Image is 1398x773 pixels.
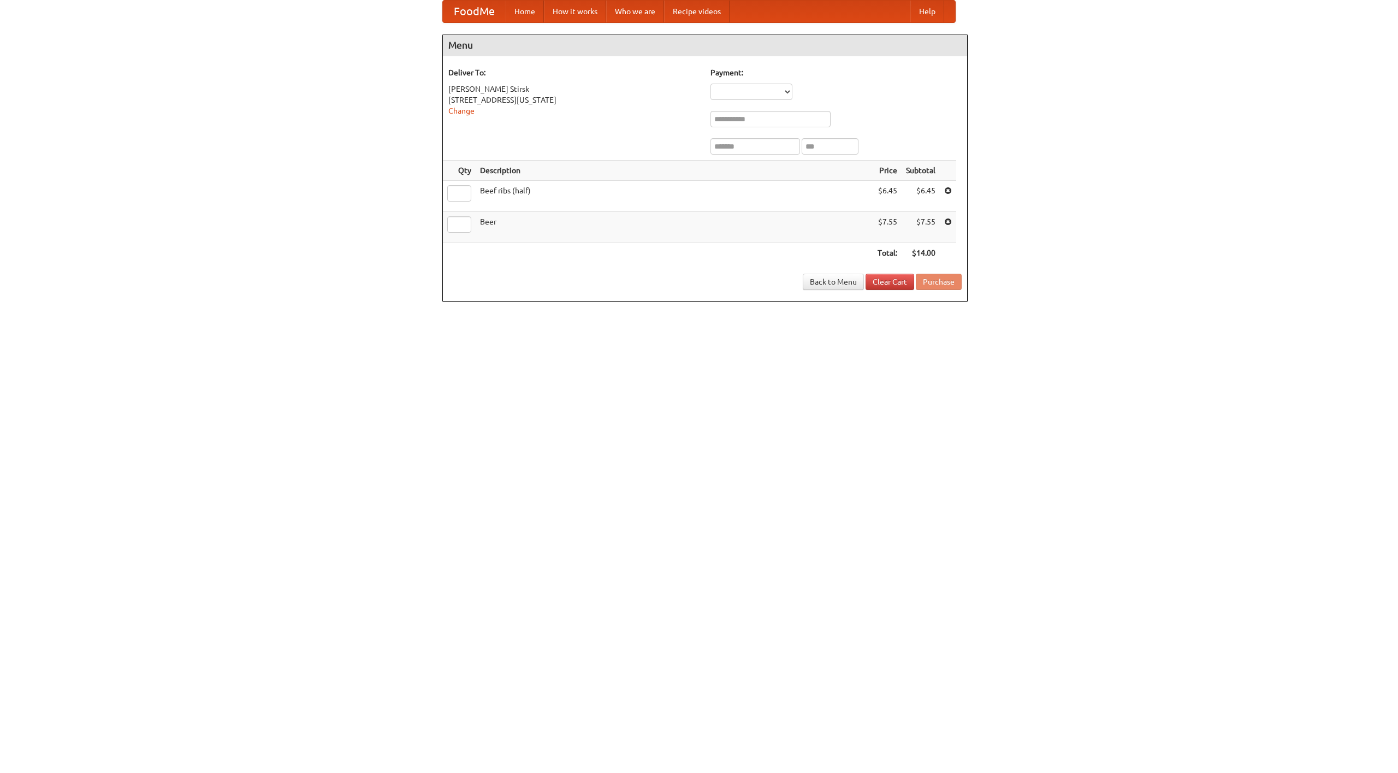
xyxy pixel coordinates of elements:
td: $7.55 [873,212,902,243]
h4: Menu [443,34,967,56]
th: Total: [873,243,902,263]
td: Beef ribs (half) [476,181,873,212]
td: $7.55 [902,212,940,243]
a: Home [506,1,544,22]
td: Beer [476,212,873,243]
a: Change [448,107,475,115]
th: Subtotal [902,161,940,181]
div: [PERSON_NAME] Stirsk [448,84,700,95]
h5: Payment: [710,67,962,78]
td: $6.45 [902,181,940,212]
div: [STREET_ADDRESS][US_STATE] [448,95,700,105]
a: Who we are [606,1,664,22]
a: Back to Menu [803,274,864,290]
th: $14.00 [902,243,940,263]
a: How it works [544,1,606,22]
th: Qty [443,161,476,181]
h5: Deliver To: [448,67,700,78]
button: Purchase [916,274,962,290]
th: Description [476,161,873,181]
a: Clear Cart [866,274,914,290]
th: Price [873,161,902,181]
td: $6.45 [873,181,902,212]
a: Recipe videos [664,1,730,22]
a: Help [910,1,944,22]
a: FoodMe [443,1,506,22]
